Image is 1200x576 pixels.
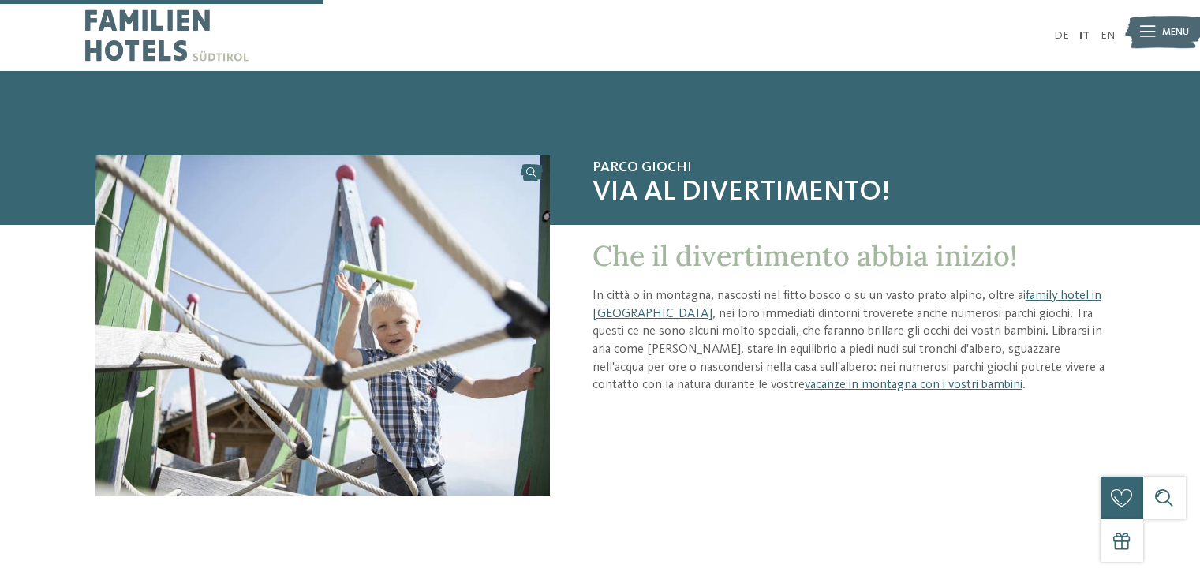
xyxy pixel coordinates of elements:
[805,379,1022,391] a: vacanze in montagna con i vostri bambini
[1162,25,1189,39] span: Menu
[593,287,1105,395] p: In città o in montagna, nascosti nel fitto bosco o su un vasto prato alpino, oltre ai , nei loro ...
[593,290,1101,320] a: family hotel in [GEOGRAPHIC_DATA]
[593,176,1105,210] span: Via al divertimento!
[1079,30,1090,41] a: IT
[593,159,1105,177] span: Parco giochi
[95,155,550,496] img: Scoprite i parchi giochi più belli
[1101,30,1115,41] a: EN
[593,238,1017,274] span: Che il divertimento abbia inizio!
[1054,30,1069,41] a: DE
